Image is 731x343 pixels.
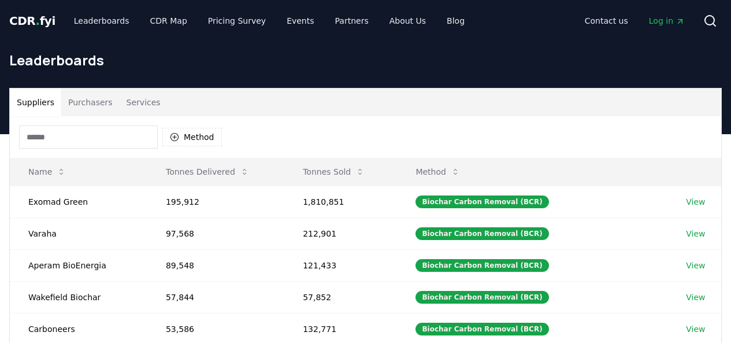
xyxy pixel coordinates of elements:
a: Contact us [576,10,637,31]
button: Purchasers [61,88,120,116]
div: Biochar Carbon Removal (BCR) [415,259,548,272]
td: 1,810,851 [284,186,397,217]
td: Wakefield Biochar [10,281,147,313]
button: Method [406,160,469,183]
a: CDR Map [141,10,196,31]
td: Varaha [10,217,147,249]
a: View [686,196,705,208]
a: Partners [326,10,378,31]
a: CDR.fyi [9,13,55,29]
td: 57,852 [284,281,397,313]
span: Log in [649,15,685,27]
div: Biochar Carbon Removal (BCR) [415,196,548,208]
td: 89,548 [147,249,284,281]
a: About Us [380,10,435,31]
button: Name [19,160,75,183]
div: Biochar Carbon Removal (BCR) [415,227,548,240]
button: Services [120,88,168,116]
td: Exomad Green [10,186,147,217]
button: Tonnes Sold [294,160,374,183]
a: View [686,292,705,303]
div: Biochar Carbon Removal (BCR) [415,323,548,335]
a: View [686,260,705,271]
a: Leaderboards [65,10,139,31]
span: CDR fyi [9,14,55,28]
a: Pricing Survey [199,10,275,31]
button: Method [162,128,222,146]
nav: Main [65,10,474,31]
td: 57,844 [147,281,284,313]
td: Aperam BioEnergia [10,249,147,281]
span: . [36,14,40,28]
a: Log in [640,10,694,31]
a: View [686,323,705,335]
a: Events [277,10,323,31]
td: 212,901 [284,217,397,249]
td: 195,912 [147,186,284,217]
a: View [686,228,705,239]
nav: Main [576,10,694,31]
button: Tonnes Delivered [157,160,258,183]
td: 121,433 [284,249,397,281]
td: 97,568 [147,217,284,249]
a: Blog [437,10,474,31]
div: Biochar Carbon Removal (BCR) [415,291,548,304]
button: Suppliers [10,88,61,116]
h1: Leaderboards [9,51,722,69]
